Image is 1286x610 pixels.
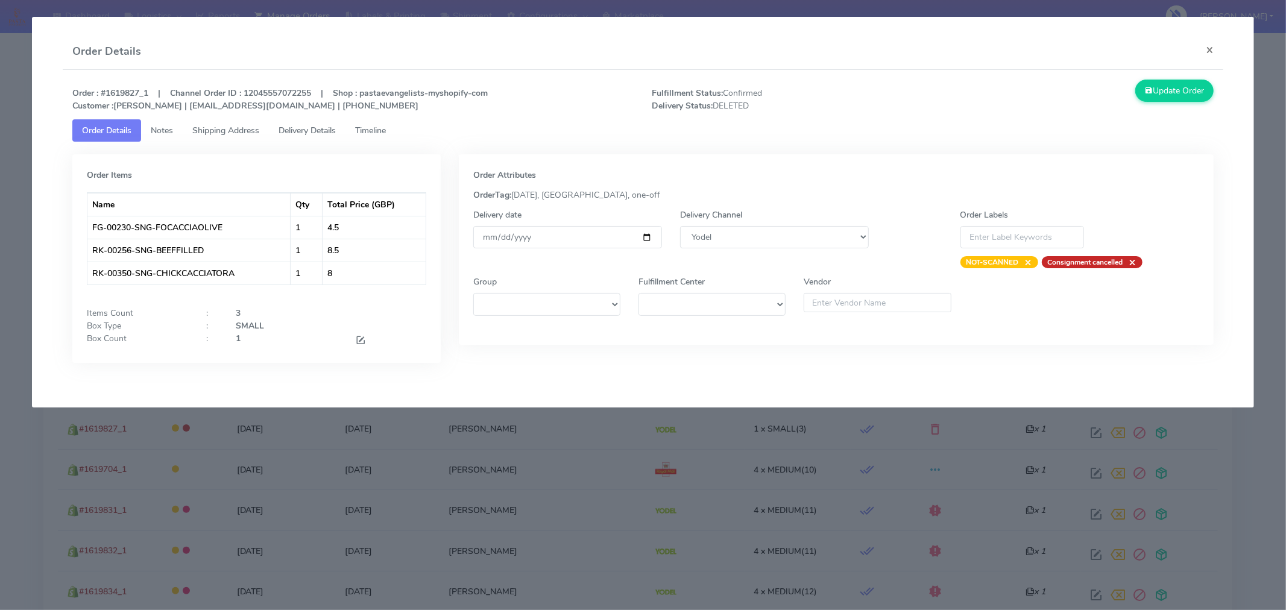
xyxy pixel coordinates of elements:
td: FG-00230-SNG-FOCACCIAOLIVE [87,216,291,239]
strong: OrderTag: [473,189,511,201]
td: 1 [291,262,323,285]
button: Close [1196,34,1223,66]
div: Box Count [78,332,197,348]
th: Total Price (GBP) [323,193,426,216]
td: 1 [291,239,323,262]
div: Items Count [78,307,197,319]
span: Timeline [355,125,386,136]
strong: Order Attributes [473,169,536,181]
label: Order Labels [960,209,1009,221]
input: Enter Vendor Name [804,293,951,312]
span: Notes [151,125,173,136]
strong: Order : #1619827_1 | Channel Order ID : 12045557072255 | Shop : pastaevangelists-myshopify-com [P... [72,87,488,112]
span: Shipping Address [192,125,259,136]
td: 4.5 [323,216,426,239]
strong: Customer : [72,100,113,112]
strong: SMALL [236,320,264,332]
td: 8.5 [323,239,426,262]
div: [DATE], [GEOGRAPHIC_DATA], one-off [464,189,1208,201]
input: Enter Label Keywords [960,226,1085,248]
h4: Order Details [72,43,141,60]
div: : [197,319,227,332]
strong: Order Items [87,169,132,181]
td: 1 [291,216,323,239]
strong: NOT-SCANNED [966,257,1019,267]
span: Order Details [82,125,131,136]
strong: 1 [236,333,241,344]
span: × [1123,256,1136,268]
label: Group [473,275,497,288]
span: Delivery Details [279,125,336,136]
div: Box Type [78,319,197,332]
span: Confirmed DELETED [643,87,933,112]
label: Delivery date [473,209,522,221]
button: Update Order [1135,80,1214,102]
td: RK-00256-SNG-BEEFFILLED [87,239,291,262]
th: Qty [291,193,323,216]
label: Vendor [804,275,831,288]
th: Name [87,193,291,216]
td: RK-00350-SNG-CHICKCACCIATORA [87,262,291,285]
div: : [197,307,227,319]
strong: Fulfillment Status: [652,87,723,99]
label: Delivery Channel [680,209,742,221]
td: 8 [323,262,426,285]
span: × [1019,256,1032,268]
strong: Delivery Status: [652,100,713,112]
label: Fulfillment Center [638,275,705,288]
div: : [197,332,227,348]
ul: Tabs [72,119,1214,142]
strong: Consignment cancelled [1048,257,1123,267]
strong: 3 [236,307,241,319]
